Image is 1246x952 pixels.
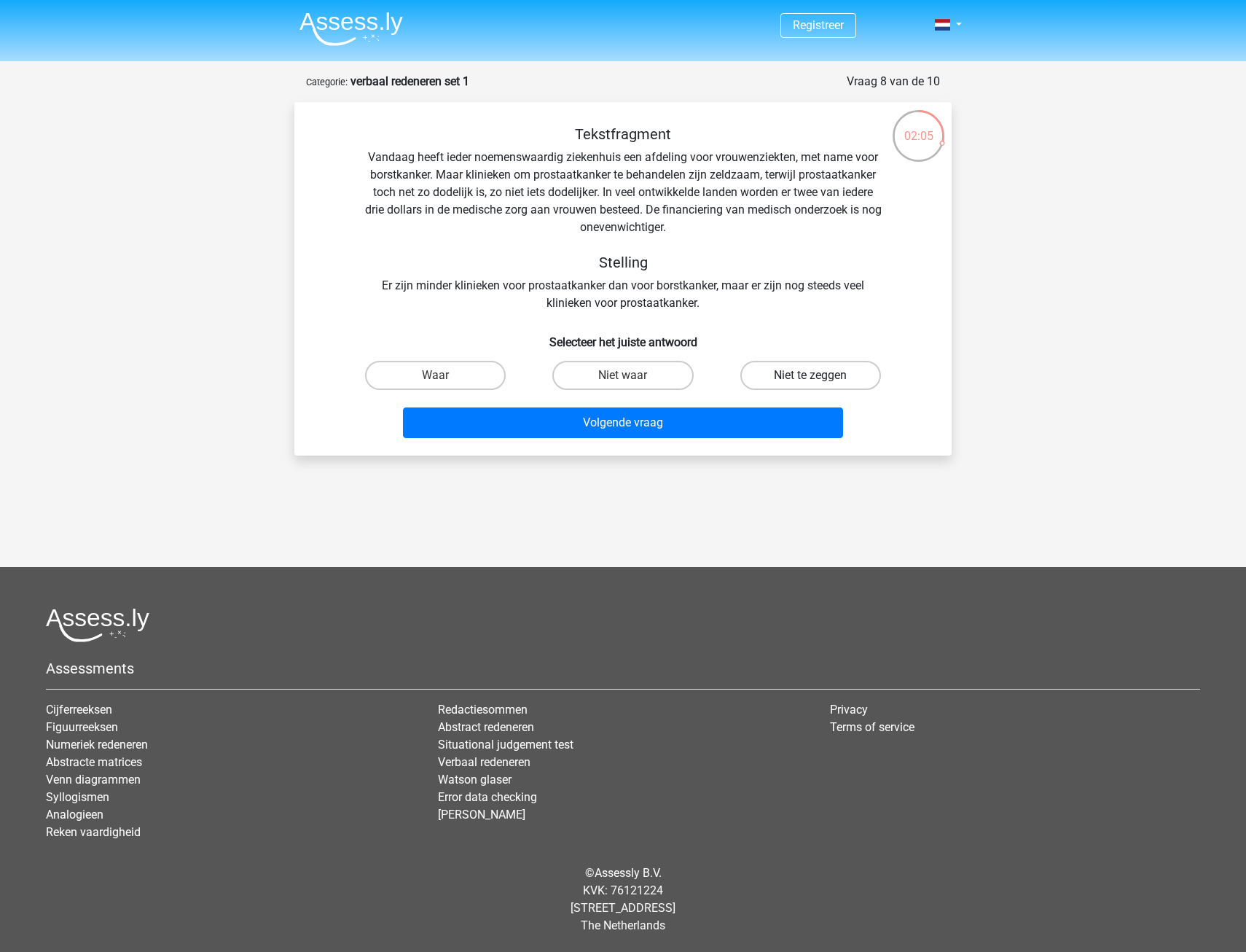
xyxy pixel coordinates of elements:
[299,12,403,46] img: Assessly
[306,77,348,87] small: Categorie:
[438,720,534,734] a: Abstract redeneren
[403,407,844,438] button: Volgende vraag
[46,608,149,642] img: Assessly logo
[46,720,118,734] a: Figuurreeksen
[438,773,512,787] a: Watson glaser
[793,18,844,32] a: Registreer
[847,73,940,90] div: Vraag 8 van de 10
[364,125,882,143] h5: Tekstfragment
[318,125,928,312] div: Vandaag heeft ieder noemenswaardig ziekenhuis een afdeling voor vrouwenziekten, met name voor bor...
[46,808,103,822] a: Analogieen
[46,738,148,752] a: Numeriek redeneren
[46,755,142,769] a: Abstracte matrices
[350,74,469,88] strong: verbaal redeneren set 1
[364,254,882,271] h5: Stelling
[740,361,881,390] label: Niet te zeggen
[365,361,506,390] label: Waar
[438,703,528,717] a: Redactiesommen
[552,361,693,390] label: Niet waar
[46,825,141,839] a: Reken vaardigheid
[830,703,868,717] a: Privacy
[318,324,928,349] h6: Selecteer het juiste antwoord
[891,109,946,145] div: 02:05
[46,703,112,717] a: Cijferreeksen
[595,866,662,880] a: Assessly B.V.
[46,790,109,804] a: Syllogismen
[46,773,141,787] a: Venn diagrammen
[830,720,914,734] a: Terms of service
[438,738,573,752] a: Situational judgement test
[438,808,525,822] a: [PERSON_NAME]
[438,790,537,804] a: Error data checking
[35,853,1211,946] div: © KVK: 76121224 [STREET_ADDRESS] The Netherlands
[438,755,530,769] a: Verbaal redeneren
[46,660,1200,677] h5: Assessments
